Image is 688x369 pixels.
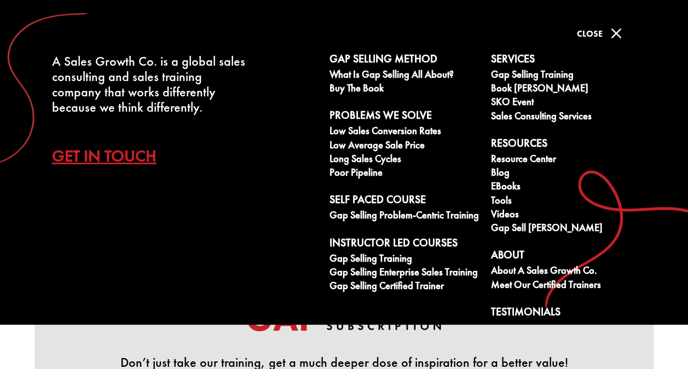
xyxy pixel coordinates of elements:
a: eBooks [491,181,640,194]
a: Resource Center [491,153,640,167]
a: Videos [491,209,640,222]
a: Buy The Book [329,83,479,96]
a: Self Paced Course [329,193,479,210]
a: Tools [491,195,640,209]
a: Gap Selling Certified Trainer [329,280,479,294]
a: Gap Selling Training [329,253,479,267]
a: Gap Selling Problem-Centric Training [329,210,479,223]
a: Sales Consulting Services [491,111,640,124]
a: Gap Selling Enterprise Sales Training [329,267,479,280]
a: Poor Pipeline [329,167,479,181]
a: Problems We Solve [329,109,479,125]
span: M [605,22,627,44]
a: Gap Selling Method [329,53,479,69]
a: Book [PERSON_NAME] [491,83,640,96]
a: Testimonials [491,305,640,322]
a: Services [491,53,640,69]
a: Low Average Sale Price [329,140,479,153]
a: About [491,249,640,265]
a: Gap Sell [PERSON_NAME] [491,222,640,236]
a: SKO Event [491,96,640,110]
div: A Sales Growth Co. is a global sales consulting and sales training company that works differently... [52,54,250,115]
a: Resources [491,137,640,153]
a: Long Sales Cycles [329,153,479,167]
a: Low Sales Conversion Rates [329,125,479,139]
a: What is Gap Selling all about? [329,69,479,83]
p: Don’t just take our training, get a much deeper dose of inspiration for a better value! [96,356,592,369]
a: Get In Touch [52,137,173,175]
a: Blog [491,167,640,181]
a: Meet our Certified Trainers [491,279,640,293]
a: About A Sales Growth Co. [491,265,640,279]
span: Close [576,28,602,39]
a: Instructor Led Courses [329,237,479,253]
a: Gap Selling Training [491,69,640,83]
